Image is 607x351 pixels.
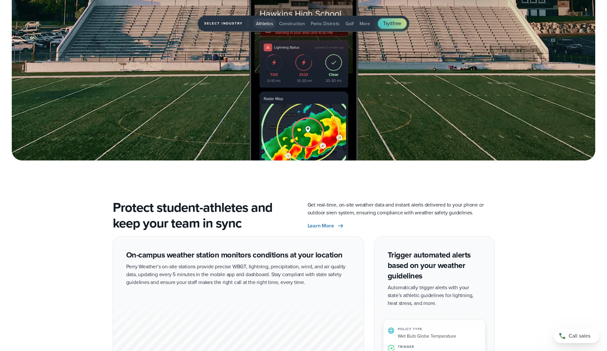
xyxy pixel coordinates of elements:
span: Golf [346,20,354,27]
span: Call sales [569,332,590,340]
button: Athletics [253,18,276,29]
h2: Protect student-athletes and keep your team in sync [113,200,300,231]
a: Tryitfree [378,18,407,29]
span: Learn More [308,222,334,230]
span: Construction [279,20,305,27]
span: Try free [383,20,401,27]
button: Construction [277,18,308,29]
button: Parks Districts [308,18,342,29]
button: More [357,18,373,29]
a: Call sales [553,329,599,343]
span: Select Industry [204,20,248,27]
span: it [390,20,393,27]
a: Learn More [308,222,345,230]
span: Athletics [256,20,273,27]
button: Golf [343,18,356,29]
span: Parks Districts [311,20,340,27]
span: More [360,20,370,27]
p: Get real-time, on-site weather data and instant alerts delivered to your phone or outdoor siren s... [308,201,495,217]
